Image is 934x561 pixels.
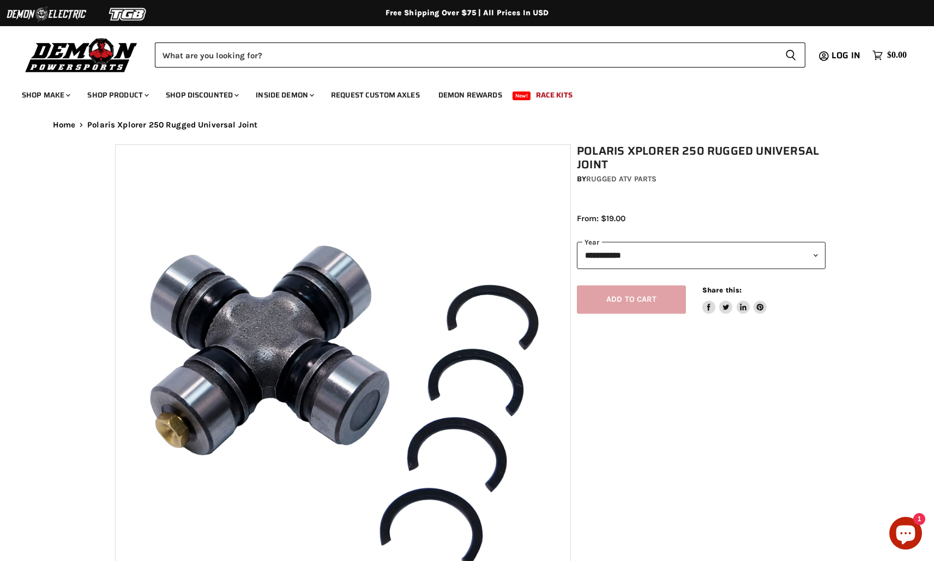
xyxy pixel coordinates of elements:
ul: Main menu [14,80,904,106]
img: Demon Electric Logo 2 [5,4,87,25]
a: Shop Discounted [158,84,245,106]
form: Product [155,42,805,68]
img: TGB Logo 2 [87,4,169,25]
a: Log in [827,51,867,60]
img: Demon Powersports [22,35,141,74]
a: Inside Demon [248,84,321,106]
select: year [577,242,825,269]
a: Race Kits [528,84,581,106]
span: New! [513,92,531,100]
a: Rugged ATV Parts [586,174,656,184]
span: Share this: [702,286,742,294]
span: Polaris Xplorer 250 Rugged Universal Joint [87,120,257,130]
h1: Polaris Xplorer 250 Rugged Universal Joint [577,144,825,172]
span: From: $19.00 [577,214,625,223]
button: Search [776,42,805,68]
nav: Breadcrumbs [31,120,903,130]
a: Demon Rewards [430,84,510,106]
aside: Share this: [702,285,767,314]
span: $0.00 [887,50,907,60]
a: $0.00 [867,47,912,63]
span: Log in [831,48,860,62]
a: Home [53,120,76,130]
a: Shop Product [79,84,155,106]
input: Search [155,42,776,68]
div: Free Shipping Over $75 | All Prices In USD [31,8,903,18]
a: Shop Make [14,84,77,106]
a: Request Custom Axles [323,84,428,106]
inbox-online-store-chat: Shopify online store chat [886,517,925,552]
div: by [577,173,825,185]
